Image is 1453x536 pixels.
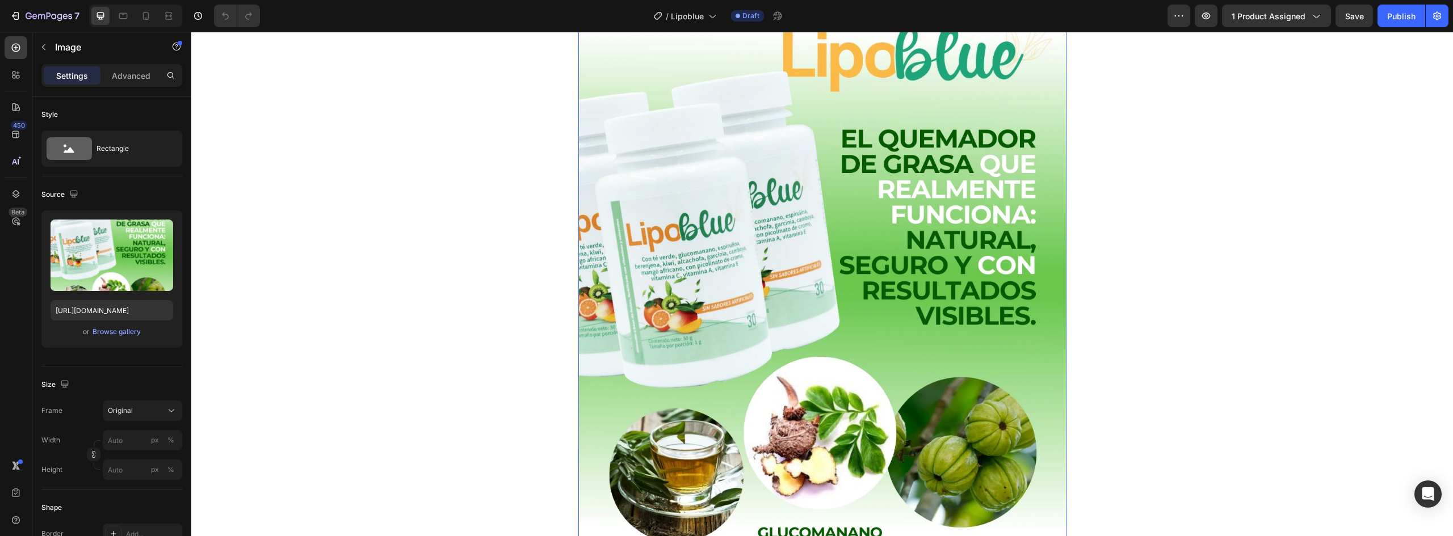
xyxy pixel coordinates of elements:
p: Advanced [112,70,150,82]
span: Lipoblue [671,10,704,22]
button: % [148,433,162,447]
span: Draft [742,11,759,21]
div: Publish [1387,10,1416,22]
span: Save [1345,11,1364,21]
label: Width [41,435,60,445]
span: Original [108,406,133,416]
button: px [164,433,178,447]
div: 450 [11,121,27,130]
span: / [666,10,669,22]
div: Shape [41,503,62,513]
div: Style [41,109,58,120]
p: Image [55,40,152,54]
button: 7 [5,5,85,27]
div: px [151,435,159,445]
button: px [164,463,178,476]
div: % [167,435,174,445]
div: Open Intercom Messenger [1414,480,1442,508]
input: px% [103,430,182,450]
div: Size [41,377,72,392]
div: Source [41,187,81,202]
button: Original [103,400,182,421]
button: Browse gallery [92,326,141,337]
iframe: Design area [191,32,1453,536]
div: % [167,465,174,475]
button: % [148,463,162,476]
div: Beta [9,208,27,217]
div: Browse gallery [93,327,141,337]
span: or [83,325,90,339]
p: Settings [56,70,88,82]
span: 1 product assigned [1232,10,1305,22]
input: https://example.com/image.jpg [51,300,173,320]
label: Frame [41,406,62,416]
button: 1 product assigned [1222,5,1331,27]
input: px% [103,459,182,480]
img: preview-image [51,220,173,291]
button: Save [1336,5,1373,27]
div: px [151,465,159,475]
div: Rectangle [96,136,166,162]
button: Publish [1378,5,1425,27]
div: Undo/Redo [214,5,260,27]
label: Height [41,465,62,475]
p: 7 [74,9,79,23]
